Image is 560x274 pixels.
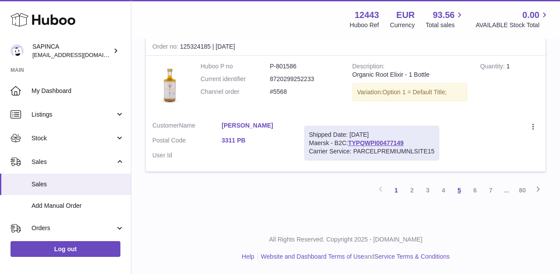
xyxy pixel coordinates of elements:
strong: EUR [396,9,415,21]
span: Orders [32,224,115,232]
span: Sales [32,180,124,189]
a: 0.00 AVAILABLE Stock Total [475,9,549,29]
dt: Name [152,121,222,132]
div: 125324185 | [DATE] [146,38,546,56]
div: Maersk - B2C: [304,126,440,160]
a: Help [242,253,254,260]
a: 3311 PB [222,136,291,145]
dt: Postal Code [152,136,222,147]
a: TYPQWPI00477149 [348,139,404,146]
span: Add Manual Order [32,202,124,210]
dt: Current identifier [201,75,270,83]
span: Total sales [426,21,465,29]
span: 93.56 [433,9,454,21]
td: 1 [474,56,546,115]
span: [EMAIL_ADDRESS][DOMAIN_NAME] [32,51,129,58]
dt: Channel order [201,88,270,96]
div: SAPINCA [32,43,111,59]
dd: #5568 [270,88,339,96]
dt: Huboo P no [201,62,270,71]
a: 1 [388,182,404,198]
span: AVAILABLE Stock Total [475,21,549,29]
img: Sapinca-OrganicRootElixir1bottle_nobackground.png [152,62,187,106]
a: Service Terms & Conditions [374,253,450,260]
dd: 8720299252233 [270,75,339,83]
a: 93.56 Total sales [426,9,465,29]
a: [PERSON_NAME] [222,121,291,130]
span: Stock [32,134,115,142]
span: Listings [32,110,115,119]
img: info@sapinca.com [11,44,24,57]
span: ... [499,182,514,198]
span: Option 1 = Default Title; [383,89,447,96]
li: and [258,253,450,261]
div: Huboo Ref [350,21,379,29]
a: 7 [483,182,499,198]
a: 6 [467,182,483,198]
a: 2 [404,182,420,198]
div: Organic Root Elixir - 1 Bottle [352,71,467,79]
div: Shipped Date: [DATE] [309,131,435,139]
span: My Dashboard [32,87,124,95]
strong: 12443 [355,9,379,21]
a: Website and Dashboard Terms of Use [261,253,364,260]
div: Currency [390,21,415,29]
p: All Rights Reserved. Copyright 2025 - [DOMAIN_NAME] [138,235,553,244]
strong: Order no [152,43,180,52]
strong: Description [352,63,385,72]
dd: P-801586 [270,62,339,71]
a: 5 [451,182,467,198]
span: Customer [152,122,179,129]
span: 0.00 [522,9,539,21]
span: Sales [32,158,115,166]
strong: Quantity [480,63,507,72]
dt: User Id [152,151,222,160]
a: Log out [11,241,120,257]
div: Variation: [352,83,467,101]
a: 80 [514,182,530,198]
a: 4 [436,182,451,198]
div: Carrier Service: PARCELPREMIUMNLSITE15 [309,147,435,156]
a: 3 [420,182,436,198]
